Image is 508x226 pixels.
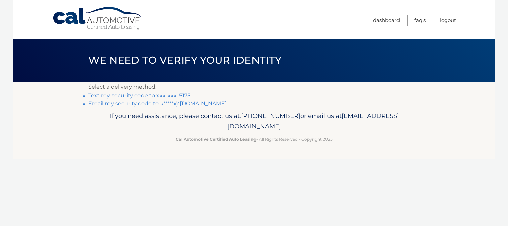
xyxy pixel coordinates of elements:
p: - All Rights Reserved - Copyright 2025 [93,136,416,143]
strong: Cal Automotive Certified Auto Leasing [176,137,256,142]
a: Dashboard [373,15,400,26]
p: If you need assistance, please contact us at: or email us at [93,111,416,132]
a: FAQ's [414,15,426,26]
p: Select a delivery method: [88,82,420,92]
span: We need to verify your identity [88,54,282,66]
a: Logout [440,15,456,26]
a: Text my security code to xxx-xxx-5175 [88,92,191,99]
a: Email my security code to k*****@[DOMAIN_NAME] [88,100,227,107]
a: Cal Automotive [52,7,143,31]
span: [PHONE_NUMBER] [241,112,300,120]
